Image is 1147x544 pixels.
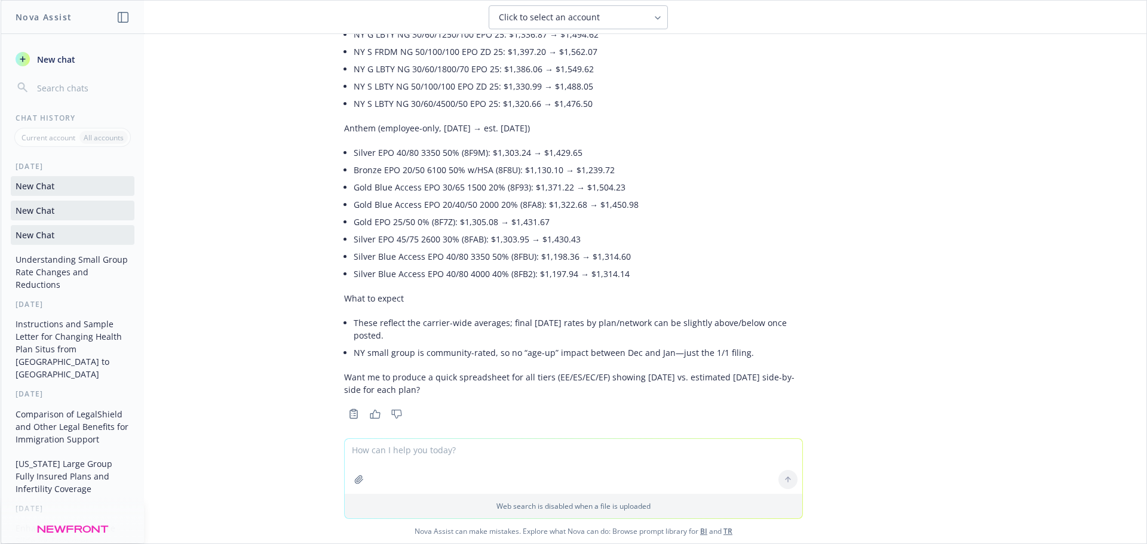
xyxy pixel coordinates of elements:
[354,179,803,196] li: Gold Blue Access EPO 30/65 1500 20% (8F93): $1,371.22 → $1,504.23
[11,454,134,499] button: [US_STATE] Large Group Fully Insured Plans and Infertility Coverage
[354,43,803,60] li: NY S FRDM NG 50/100/100 EPO ZD 25: $1,397.20 → $1,562.07
[11,48,134,70] button: New chat
[11,201,134,220] button: New Chat
[354,314,803,344] li: These reflect the carrier-wide averages; final [DATE] rates by plan/network can be slightly above...
[723,526,732,536] a: TR
[354,26,803,43] li: NY G LBTY NG 30/60/1250/100 EPO 25: $1,336.87 → $1,494.62
[344,122,803,134] p: Anthem (employee-only, [DATE] → est. [DATE])
[22,133,75,143] p: Current account
[354,95,803,112] li: NY S LBTY NG 30/60/4500/50 EPO 25: $1,320.66 → $1,476.50
[11,314,134,384] button: Instructions and Sample Letter for Changing Health Plan Situs from [GEOGRAPHIC_DATA] to [GEOGRAPH...
[348,408,359,419] svg: Copy to clipboard
[35,53,75,66] span: New chat
[11,404,134,449] button: Comparison of LegalShield and Other Legal Benefits for Immigration Support
[5,519,1142,543] span: Nova Assist can make mistakes. Explore what Nova can do: Browse prompt library for and
[16,11,72,23] h1: Nova Assist
[1,503,144,514] div: [DATE]
[354,248,803,265] li: Silver Blue Access EPO 40/80 3350 50% (8FBU): $1,198.36 → $1,314.60
[354,60,803,78] li: NY G LBTY NG 30/60/1800/70 EPO 25: $1,386.06 → $1,549.62
[354,196,803,213] li: Gold Blue Access EPO 20/40/50 2000 20% (8FA8): $1,322.68 → $1,450.98
[354,161,803,179] li: Bronze EPO 20/50 6100 50% w/HSA (8F8U): $1,130.10 → $1,239.72
[11,176,134,196] button: New Chat
[387,405,406,422] button: Thumbs down
[354,230,803,248] li: Silver EPO 45/75 2600 30% (8FAB): $1,303.95 → $1,430.43
[499,11,600,23] span: Click to select an account
[84,133,124,143] p: All accounts
[489,5,668,29] button: Click to select an account
[354,265,803,282] li: Silver Blue Access EPO 40/80 4000 40% (8FB2): $1,197.94 → $1,314.14
[354,344,803,361] li: NY small group is community-rated, so no “age-up” impact between Dec and Jan—just the 1/1 filing.
[11,250,134,294] button: Understanding Small Group Rate Changes and Reductions
[35,79,130,96] input: Search chats
[352,501,795,511] p: Web search is disabled when a file is uploaded
[354,144,803,161] li: Silver EPO 40/80 3350 50% (8F9M): $1,303.24 → $1,429.65
[1,389,144,399] div: [DATE]
[11,225,134,245] button: New Chat
[344,292,803,305] p: What to expect
[700,526,707,536] a: BI
[1,299,144,309] div: [DATE]
[354,213,803,230] li: Gold EPO 25/50 0% (8F7Z): $1,305.08 → $1,431.67
[1,161,144,171] div: [DATE]
[1,113,144,123] div: Chat History
[354,78,803,95] li: NY S LBTY NG 50/100/100 EPO ZD 25: $1,330.99 → $1,488.05
[344,371,803,396] p: Want me to produce a quick spreadsheet for all tiers (EE/ES/EC/EF) showing [DATE] vs. estimated [...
